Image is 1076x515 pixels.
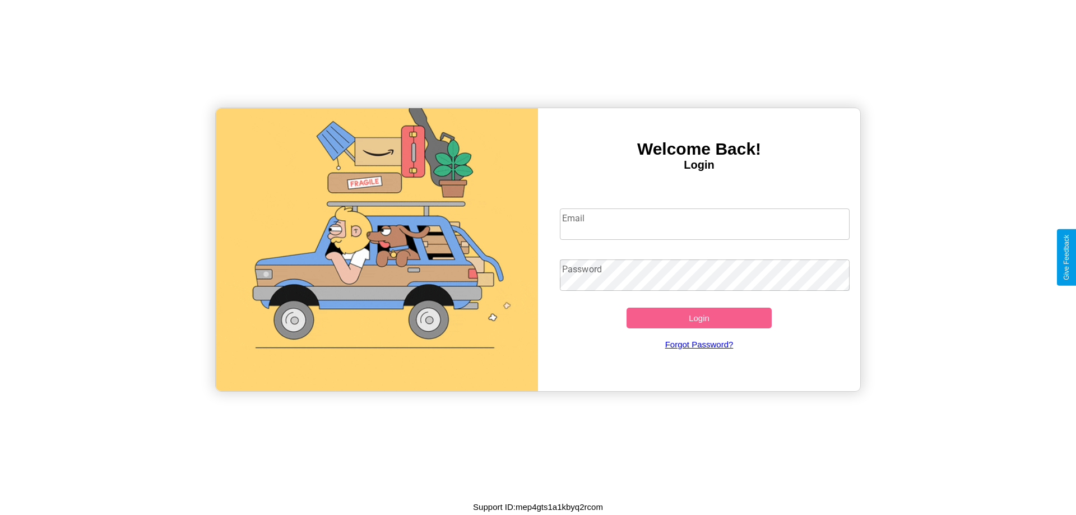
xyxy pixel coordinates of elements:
[627,308,772,328] button: Login
[1063,235,1070,280] div: Give Feedback
[473,499,603,514] p: Support ID: mep4gts1a1kbyq2rcom
[538,159,860,171] h4: Login
[216,108,538,391] img: gif
[538,140,860,159] h3: Welcome Back!
[554,328,845,360] a: Forgot Password?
